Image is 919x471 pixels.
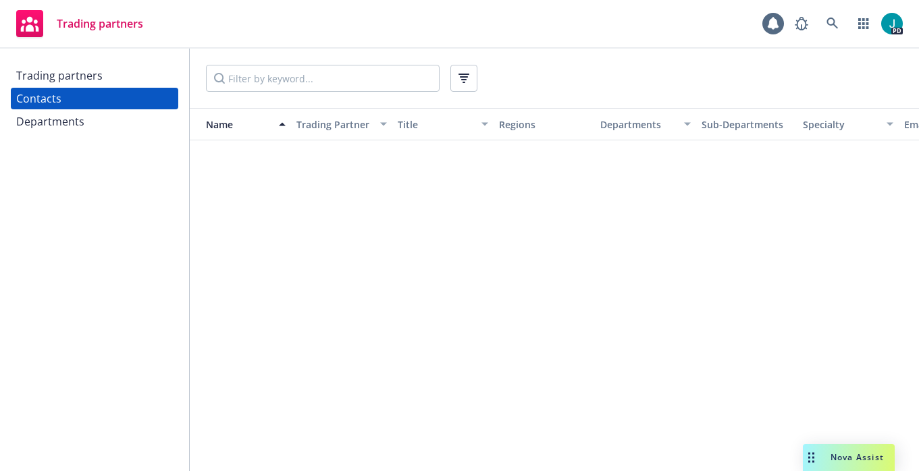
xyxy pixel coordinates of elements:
button: Departments [595,108,696,140]
div: Specialty [803,117,878,132]
div: Drag to move [803,444,820,471]
button: Title [392,108,494,140]
button: Sub-Departments [696,108,797,140]
a: Trading partners [11,5,149,43]
div: Trading Partner [296,117,372,132]
span: Nova Assist [831,451,884,463]
div: Contacts [16,88,61,109]
span: Trading partners [57,18,143,29]
div: Sub-Departments [702,117,792,132]
button: Trading Partner [291,108,392,140]
a: Switch app [850,10,877,37]
div: Name [195,117,271,132]
div: Departments [600,117,676,132]
a: Trading partners [11,65,178,86]
a: Contacts [11,88,178,109]
img: photo [881,13,903,34]
div: Departments [16,111,84,132]
button: Specialty [797,108,899,140]
button: Nova Assist [803,444,895,471]
button: Regions [494,108,595,140]
a: Search [819,10,846,37]
a: Departments [11,111,178,132]
div: Trading partners [16,65,103,86]
a: Report a Bug [788,10,815,37]
div: Title [398,117,473,132]
button: Name [190,108,291,140]
input: Filter by keyword... [206,65,440,92]
div: Regions [499,117,589,132]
